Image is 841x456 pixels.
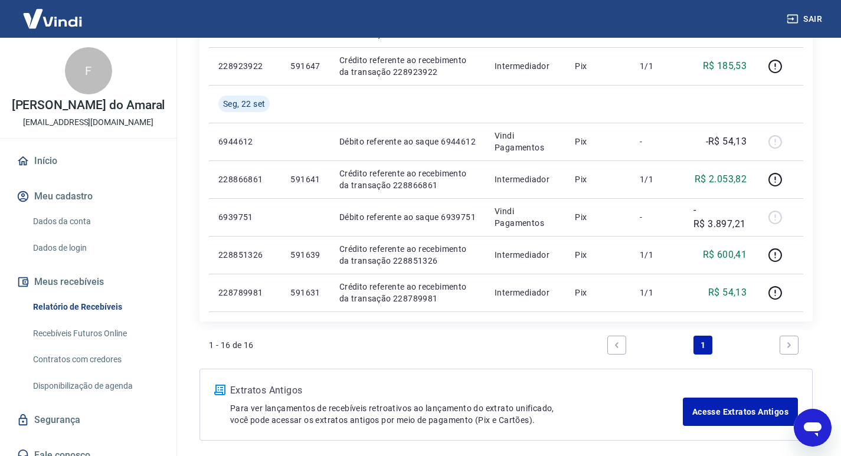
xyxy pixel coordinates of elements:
p: 1/1 [640,249,675,261]
p: Para ver lançamentos de recebíveis retroativos ao lançamento do extrato unificado, você pode aces... [230,402,683,426]
p: - [640,211,675,223]
iframe: Botão para abrir a janela de mensagens [794,409,832,447]
p: [PERSON_NAME] do Amaral [12,99,165,111]
p: 1/1 [640,60,675,72]
p: 1 - 16 de 16 [209,339,254,351]
p: 228789981 [218,287,271,298]
p: Crédito referente ao recebimento da transação 228851326 [339,243,476,267]
span: Seg, 22 set [223,98,265,110]
a: Segurança [14,407,162,433]
p: -R$ 54,13 [706,134,747,149]
p: R$ 2.053,82 [695,172,747,186]
p: Pix [575,173,621,185]
p: - [640,136,675,147]
p: 1/1 [640,287,675,298]
p: R$ 185,53 [703,59,747,73]
p: 6944612 [218,136,271,147]
p: Débito referente ao saque 6939751 [339,211,476,223]
p: 228851326 [218,249,271,261]
div: F [65,47,112,94]
a: Dados da conta [28,209,162,234]
p: -R$ 3.897,21 [693,203,747,231]
p: 6939751 [218,211,271,223]
a: Contratos com credores [28,347,162,372]
p: Pix [575,249,621,261]
p: Intermediador [495,60,556,72]
p: Vindi Pagamentos [495,130,556,153]
p: R$ 600,41 [703,248,747,262]
p: Vindi Pagamentos [495,205,556,229]
p: Pix [575,287,621,298]
a: Page 1 is your current page [693,336,712,355]
button: Meu cadastro [14,183,162,209]
p: [EMAIL_ADDRESS][DOMAIN_NAME] [23,116,153,129]
a: Acesse Extratos Antigos [683,398,798,426]
a: Recebíveis Futuros Online [28,322,162,346]
a: Dados de login [28,236,162,260]
p: Crédito referente ao recebimento da transação 228866861 [339,168,476,191]
p: 228923922 [218,60,271,72]
p: Crédito referente ao recebimento da transação 228923922 [339,54,476,78]
img: ícone [214,385,225,395]
a: Next page [780,336,799,355]
p: Intermediador [495,287,556,298]
p: 1/1 [640,173,675,185]
p: 591631 [290,287,320,298]
p: 591641 [290,173,320,185]
button: Sair [784,8,827,30]
p: 591647 [290,60,320,72]
a: Relatório de Recebíveis [28,295,162,319]
p: Pix [575,136,621,147]
p: Intermediador [495,249,556,261]
p: Extratos Antigos [230,383,683,398]
button: Meus recebíveis [14,269,162,295]
p: Débito referente ao saque 6944612 [339,136,476,147]
p: Crédito referente ao recebimento da transação 228789981 [339,281,476,304]
a: Disponibilização de agenda [28,374,162,398]
img: Vindi [14,1,91,37]
p: Pix [575,60,621,72]
p: 228866861 [218,173,271,185]
a: Início [14,148,162,174]
p: Pix [575,211,621,223]
p: Intermediador [495,173,556,185]
a: Previous page [607,336,626,355]
p: R$ 54,13 [708,286,747,300]
p: 591639 [290,249,320,261]
ul: Pagination [603,331,803,359]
